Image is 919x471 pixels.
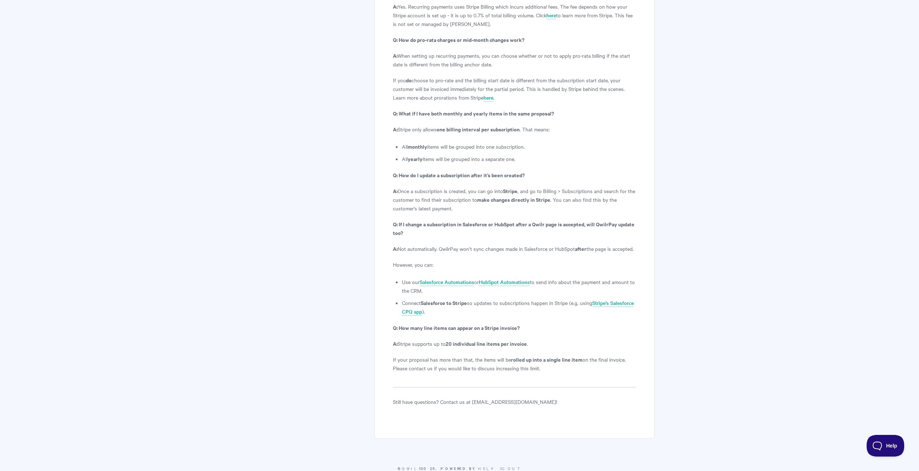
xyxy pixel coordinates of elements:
strong: do [406,76,412,84]
strong: monthly [408,143,427,150]
p: Stripe only allows . That means: [393,125,636,134]
span: Powered by [441,466,522,471]
p: When setting up recurring payments, you can choose whether or not to apply pro-rata billing if th... [393,51,636,69]
strong: after [575,245,586,252]
b: A: [393,125,398,133]
b: A: [393,3,398,10]
a: Qwilr [402,466,421,471]
strong: Stripe [503,187,517,195]
strong: make changes directly in Stripe [477,196,550,203]
a: here [546,12,556,19]
strong: one billing interval per subscription [437,125,520,133]
b: A: [393,245,398,252]
p: Stripe supports up to . [393,339,636,348]
strong: Salesforce to Stripe [421,299,467,306]
b: A: [393,187,398,195]
a: Help Scout [478,466,522,471]
a: HubSpot Automations [479,278,530,286]
p: Not automatically. QwilrPay won’t sync changes made in Salesforce or HubSpot the page is accepted. [393,244,636,253]
a: here [484,94,493,102]
strong: rolled up into a single line item [511,356,582,363]
li: All items will be grouped into one subscription. [402,142,636,151]
li: Use our or to send info about the payment and amount to the CRM. [402,278,636,295]
b: A: [393,52,398,59]
iframe: Toggle Customer Support [867,435,905,457]
strong: Q: What if I have both monthly and yearly items in the same proposal? [393,109,554,117]
strong: 20 individual line items per invoice [446,340,527,347]
strong: Q: How many line items can appear on a Stripe invoice? [393,324,520,331]
b: A: [393,340,398,347]
strong: Q: How do I update a subscription after it’s been created? [393,171,525,179]
p: If your proposal has more than that, the items will be on the final invoice. Please contact us if... [393,355,636,372]
p: Still have questions? Contact us at [EMAIL_ADDRESS][DOMAIN_NAME]! [393,397,636,406]
li: Connect so updates to subscriptions happen in Stripe (e.g. using ). [402,298,636,316]
strong: Q: How do pro-rata charges or mid-month changes work? [393,36,524,43]
p: Once a subscription is created, you can go into , and go to Billing > Subscriptions and search fo... [393,187,636,213]
p: However, you can: [393,260,636,269]
p: Yes. Recurring payments uses Stripe Billing which incurs additional fees. The fee depends on how ... [393,2,636,28]
strong: Q: If I change a subscription in Salesforce or HubSpot after a Qwilr page is accepted, will Qwilr... [393,220,634,236]
li: All items will be grouped into a separate one. [402,154,636,163]
a: Salesforce Automations [420,278,474,286]
p: If you choose to pro-rate and the billing start date is different from the subscription start dat... [393,76,636,102]
strong: yearly [408,155,422,162]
